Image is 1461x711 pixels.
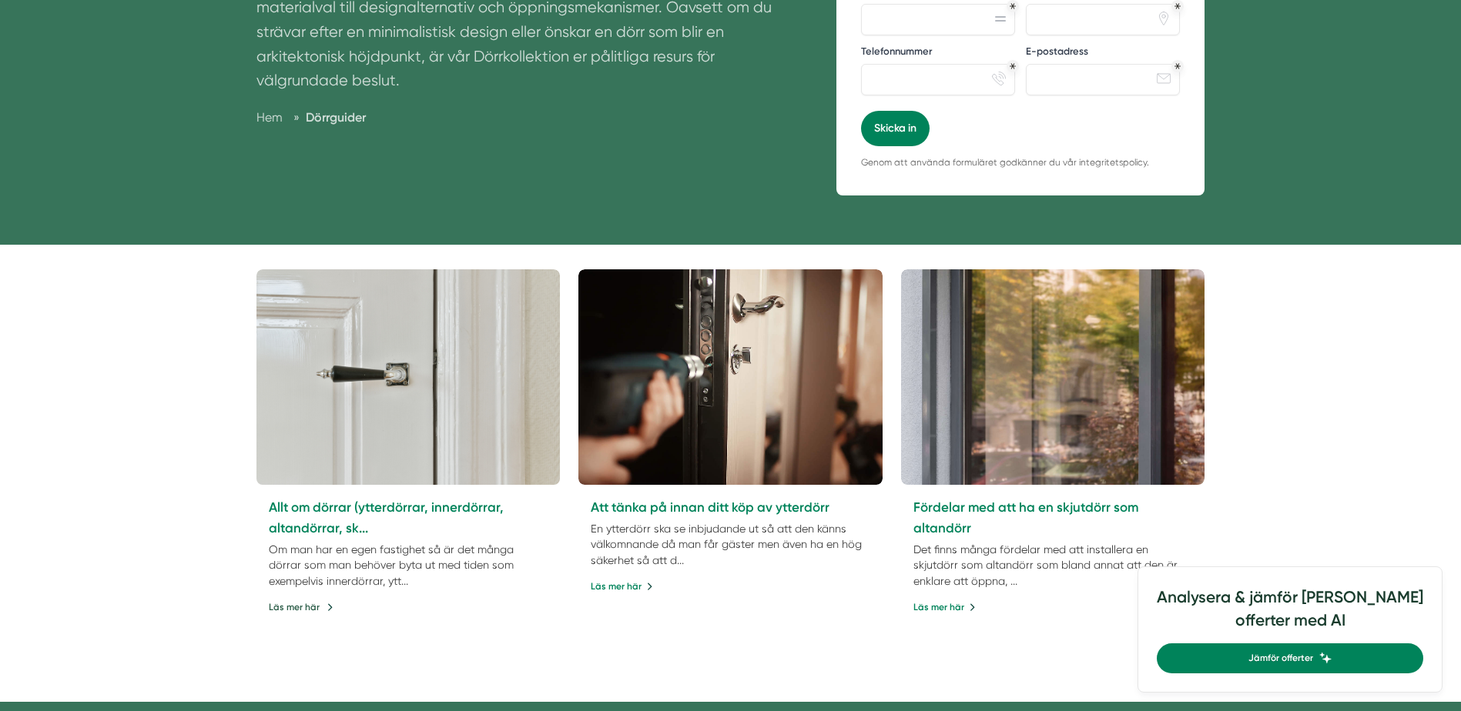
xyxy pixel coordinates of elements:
div: Obligatoriskt [1174,3,1181,9]
a: Allt om dörrar (ytterdörrar, innerdörrar, altandörrar, sk... [269,499,504,536]
h4: Analysera & jämför [PERSON_NAME] offerter med AI [1157,586,1423,643]
a: Jämför offerter [1157,643,1423,673]
label: Telefonnummer [861,45,1015,62]
div: Obligatoriskt [1010,63,1016,69]
p: En ytterdörr ska se inbjudande ut så att den känns välkomnande då man får gäster men även ha en h... [591,521,870,567]
a: Dörrguider [306,110,366,125]
img: ytterdörr [578,269,883,485]
nav: Breadcrumb [256,108,800,127]
p: Genom att använda formuläret godkänner du vår integritetspolicy. [861,155,1180,171]
a: Läs mer här [269,600,333,615]
a: Att tänka på innan ditt köp av ytterdörr [591,499,829,515]
button: Skicka in [861,111,930,146]
span: » [293,108,300,127]
a: Hem [256,110,283,125]
img: skjutdörr, altandörr [901,269,1205,485]
a: Läs mer här [913,600,976,615]
span: Jämför offerter [1248,651,1313,666]
a: Fördelar med att ha en skjutdörr som altandörr [913,499,1138,536]
p: Det finns många fördelar med att installera en skjutdörr som altandörr som bland annat att den är... [913,542,1193,588]
div: Obligatoriskt [1174,63,1181,69]
img: dörrar [249,264,568,490]
label: E-postadress [1026,45,1180,62]
a: Läs mer här [591,579,653,594]
a: dörrar [256,269,561,485]
p: Om man har en egen fastighet så är det många dörrar som man behöver byta ut med tiden som exempel... [269,542,548,588]
div: Obligatoriskt [1010,3,1016,9]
